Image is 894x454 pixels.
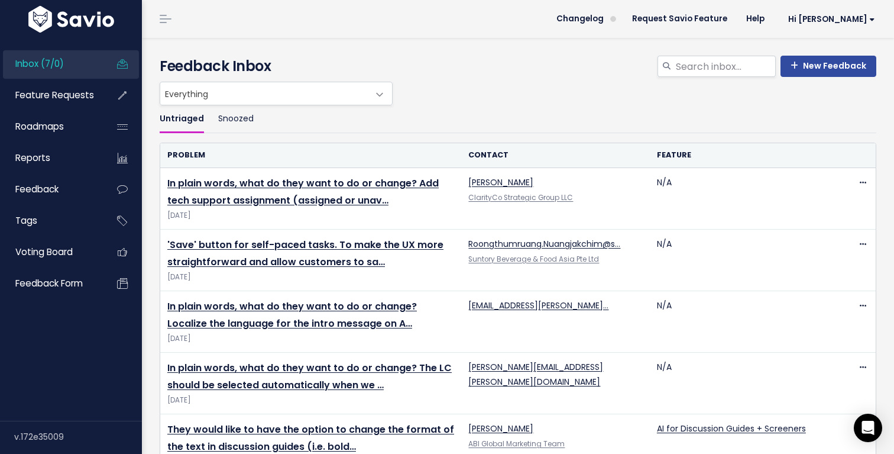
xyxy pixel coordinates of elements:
td: N/A [650,291,838,353]
span: Everything [160,82,368,105]
span: Feature Requests [15,89,94,101]
a: Inbox (7/0) [3,50,98,78]
a: [PERSON_NAME][EMAIL_ADDRESS][PERSON_NAME][DOMAIN_NAME] [468,361,603,388]
h4: Feedback Inbox [160,56,876,77]
span: Voting Board [15,246,73,258]
a: Help [737,10,774,28]
a: In plain words, what do they want to do or change? Localize the language for the intro message on A… [167,300,417,330]
span: [DATE] [167,333,454,345]
a: Reports [3,144,98,172]
a: Voting Board [3,239,98,266]
a: Roadmaps [3,113,98,140]
span: [DATE] [167,271,454,284]
div: v.172e35009 [14,421,142,452]
a: Snoozed [218,105,254,133]
img: logo-white.9d6f32f41409.svg [25,6,117,33]
td: N/A [650,168,838,230]
span: Tags [15,214,37,227]
a: [PERSON_NAME] [468,176,533,188]
span: Roadmaps [15,120,64,133]
span: Inbox (7/0) [15,57,64,70]
td: N/A [650,353,838,414]
span: [DATE] [167,210,454,222]
a: [EMAIL_ADDRESS][PERSON_NAME]… [468,300,608,311]
th: Feature [650,143,838,168]
span: Hi [PERSON_NAME] [788,15,875,24]
span: Everything [160,82,393,105]
a: They would like to have the option to change the format of the text in discussion guides (i.e. bold… [167,423,454,453]
a: Hi [PERSON_NAME] [774,10,885,28]
a: Tags [3,207,98,234]
a: ABI Global Marketing Team [468,439,565,449]
a: Feedback [3,176,98,203]
span: Changelog [556,15,604,23]
span: Feedback [15,183,59,195]
input: Search inbox... [675,56,776,77]
a: New Feedback [780,56,876,77]
ul: Filter feature requests [160,105,876,133]
a: AI for Discussion Guides + Screeners [657,423,806,434]
a: Request Savio Feature [623,10,737,28]
a: ClarityCo Strategic Group LLC [468,193,573,202]
a: In plain words, what do they want to do or change? Add tech support assignment (assigned or unav… [167,176,439,207]
a: In plain words, what do they want to do or change? The LC should be selected automatically when we … [167,361,452,392]
span: Reports [15,152,50,164]
a: Suntory Beverage & Food Asia Pte Ltd [468,255,599,264]
span: Feedback form [15,277,83,289]
div: Open Intercom Messenger [854,414,882,442]
a: Feedback form [3,270,98,297]
a: 'Save' button for self-paced tasks. To make the UX more straightforward and allow customers to sa… [167,238,443,269]
th: Problem [160,143,461,168]
span: [DATE] [167,394,454,407]
a: [PERSON_NAME] [468,423,533,434]
a: Feature Requests [3,82,98,109]
th: Contact [461,143,649,168]
a: Untriaged [160,105,204,133]
a: Roongthumruang.Nuangjakchim@s… [468,238,620,250]
td: N/A [650,230,838,291]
